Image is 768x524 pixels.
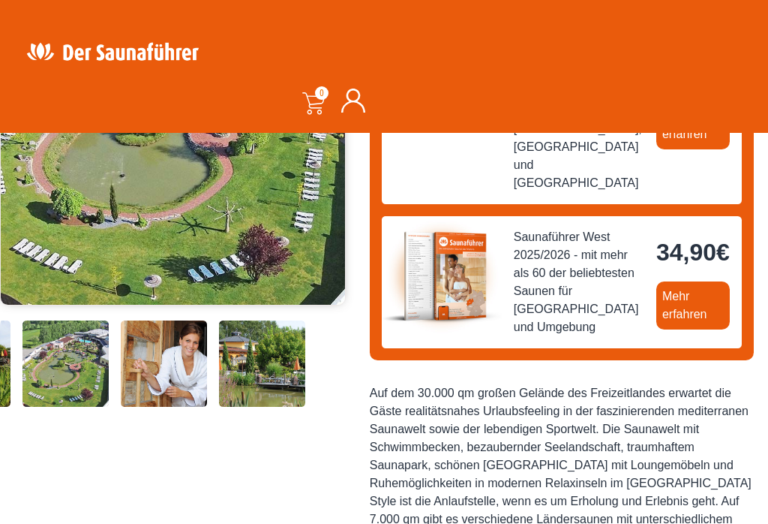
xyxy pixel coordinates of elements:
span: € [716,239,730,266]
bdi: 34,90 [656,239,730,266]
a: Mehr erfahren [656,282,730,330]
span: Saunaführer West 2025/2026 - mit mehr als 60 der beliebtesten Saunen für [GEOGRAPHIC_DATA] und Um... [514,228,644,336]
span: 0 [315,86,328,100]
img: der-saunafuehrer-2025-west.jpg [382,216,502,336]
